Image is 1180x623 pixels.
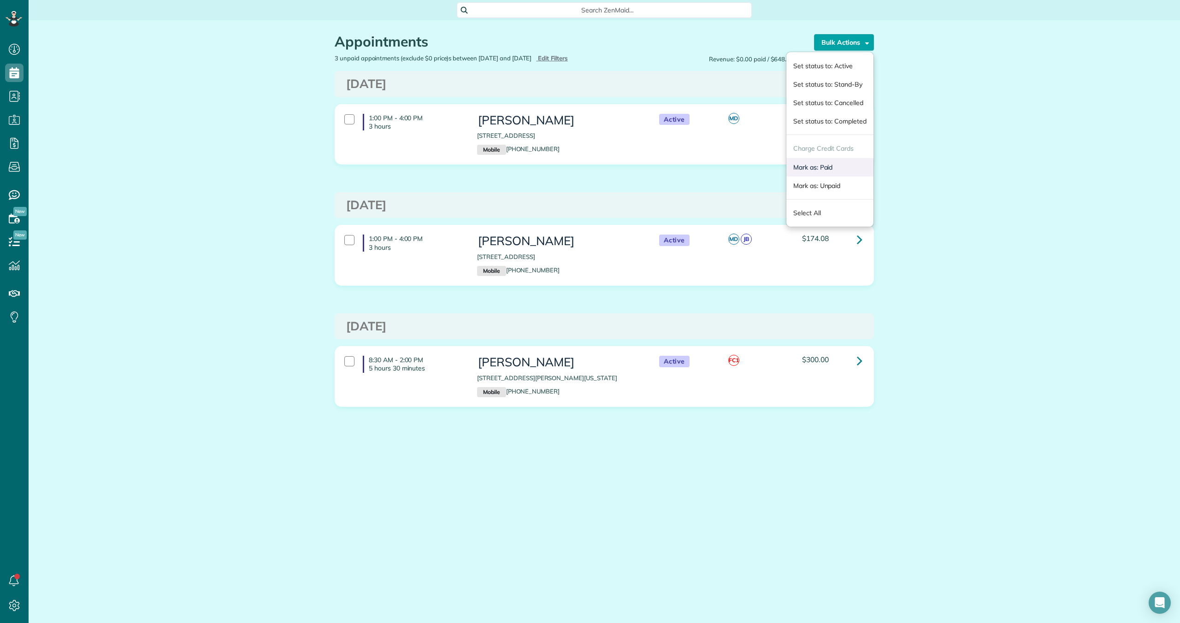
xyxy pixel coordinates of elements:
h3: [DATE] [346,77,862,91]
a: Mark as: Unpaid [786,176,873,195]
a: Select All [786,204,873,222]
p: 3 hours [369,122,463,130]
a: Mobile[PHONE_NUMBER] [477,388,560,395]
span: Active [659,235,690,246]
span: Active [659,114,690,125]
a: Set status to: Completed [786,112,873,130]
h3: [DATE] [346,199,862,212]
a: Mark as: Paid [786,158,873,176]
small: Mobile [477,266,506,276]
a: Mobile[PHONE_NUMBER] [477,266,560,274]
span: $300.00 [802,355,829,364]
small: Mobile [477,387,506,397]
p: 3 hours [369,243,463,252]
p: 5 hours 30 minutes [369,364,463,372]
h4: 1:00 PM - 4:00 PM [363,114,463,130]
span: $174.08 [802,234,829,243]
span: JB [741,234,752,245]
span: New [13,230,27,240]
h4: 1:00 PM - 4:00 PM [363,235,463,251]
h3: [DATE] [346,320,862,333]
a: Bulk Actions [814,34,874,51]
span: New [13,207,27,216]
span: Edit Filters [538,54,568,62]
a: Set status to: Stand-By [786,75,873,94]
h3: [PERSON_NAME] [477,235,640,248]
p: [STREET_ADDRESS][PERSON_NAME][US_STATE] [477,374,640,382]
p: [STREET_ADDRESS] [477,253,640,261]
span: MD [728,234,739,245]
div: Open Intercom Messenger [1149,592,1171,614]
span: Active [659,356,690,367]
a: Set status to: Cancelled [786,94,873,112]
a: Edit Filters [536,54,568,62]
h1: Appointments [335,34,800,49]
h4: 8:30 AM - 2:00 PM [363,356,463,372]
small: Mobile [477,145,506,155]
span: FC1 [728,355,739,366]
h3: [PERSON_NAME] [477,114,640,127]
strong: Bulk Actions [821,38,860,47]
p: [STREET_ADDRESS] [477,131,640,140]
span: MD [728,113,739,124]
h3: [PERSON_NAME] [477,356,640,369]
a: Set status to: Active [786,57,873,75]
span: Revenue: $0.00 paid / $648.16 total [709,55,808,64]
a: Mobile[PHONE_NUMBER] [477,145,560,153]
div: 3 unpaid appointments (exclude $0 price)s between [DATE] and [DATE] [328,54,604,63]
